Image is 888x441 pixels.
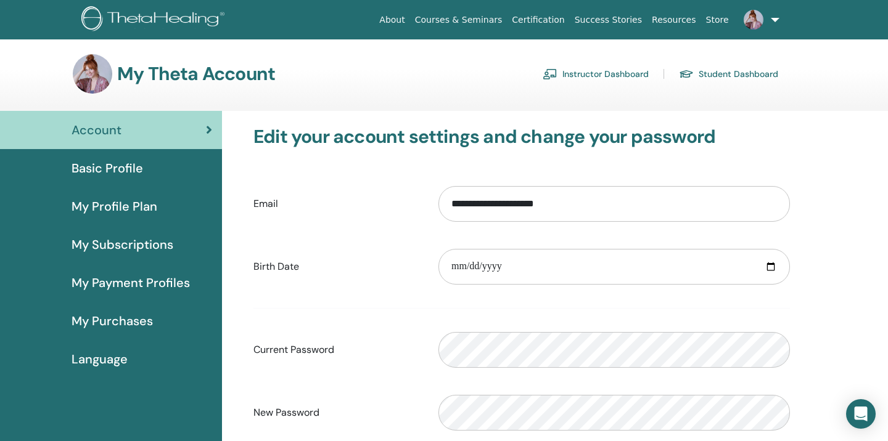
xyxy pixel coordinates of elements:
[543,64,649,84] a: Instructor Dashboard
[72,197,157,216] span: My Profile Plan
[507,9,569,31] a: Certification
[253,126,790,148] h3: Edit your account settings and change your password
[374,9,409,31] a: About
[72,312,153,330] span: My Purchases
[244,255,429,278] label: Birth Date
[647,9,701,31] a: Resources
[543,68,557,79] img: chalkboard-teacher.svg
[72,273,190,292] span: My Payment Profiles
[72,350,128,368] span: Language
[744,10,763,30] img: default.jpg
[701,9,734,31] a: Store
[410,9,508,31] a: Courses & Seminars
[81,6,229,34] img: logo.png
[570,9,647,31] a: Success Stories
[846,399,876,429] div: Open Intercom Messenger
[679,69,694,79] img: graduation-cap.svg
[244,338,429,362] label: Current Password
[72,121,121,139] span: Account
[244,192,429,216] label: Email
[244,401,429,424] label: New Password
[73,54,112,94] img: default.jpg
[72,159,143,177] span: Basic Profile
[72,235,173,254] span: My Subscriptions
[679,64,778,84] a: Student Dashboard
[117,63,275,85] h3: My Theta Account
